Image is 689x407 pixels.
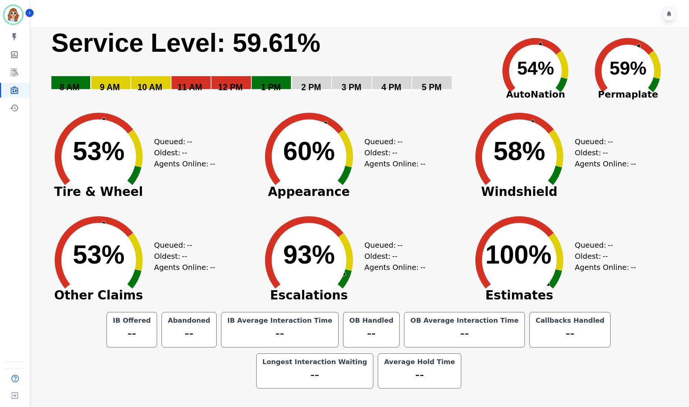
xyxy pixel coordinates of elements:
span: Tire & Wheel [43,188,154,196]
div: Oldest: [364,251,420,262]
text: 3 PM [342,82,362,92]
div: Agents Online: [364,262,427,273]
text: 100% [485,240,551,269]
text: 2 PM [301,82,321,92]
span: -- [420,262,425,273]
text: 11 AM [177,82,202,92]
span: -- [182,147,187,158]
text: 53% [73,137,125,166]
div: Abandoned [166,317,212,324]
img: Bordered avatar [4,6,22,24]
text: 4 PM [381,82,401,92]
div: -- [261,366,369,384]
span: Other Claims [43,292,154,299]
span: -- [210,262,215,273]
div: -- [348,324,395,343]
text: 59% [610,58,646,79]
span: -- [397,136,403,147]
div: -- [166,324,212,343]
text: 58% [493,137,545,166]
span: Permaplate [582,88,674,102]
div: Oldest: [364,147,420,158]
text: 10 AM [138,82,162,92]
span: -- [608,240,613,251]
div: Oldest: [575,251,630,262]
span: -- [608,136,613,147]
text: 12 PM [218,82,242,92]
text: 54% [517,58,554,79]
div: -- [111,324,152,343]
div: Agents Online: [575,158,638,169]
div: Oldest: [154,251,210,262]
span: -- [187,240,192,251]
div: Queued: [154,240,210,251]
span: Appearance [254,188,364,196]
div: Longest Interaction Waiting [261,358,369,366]
div: -- [383,366,456,384]
text: 93% [283,240,335,269]
div: -- [534,324,606,343]
text: 60% [283,137,335,166]
div: Queued: [154,136,210,147]
div: Agents Online: [154,262,217,273]
text: Service Level: 59.61% [51,28,320,57]
span: Estimates [464,292,575,299]
div: Oldest: [154,147,210,158]
span: -- [210,158,215,169]
span: -- [631,262,636,273]
div: Oldest: [575,147,630,158]
span: -- [631,158,636,169]
div: Queued: [575,136,630,147]
div: IB Average Interaction Time [226,317,334,324]
div: Queued: [364,136,420,147]
div: Queued: [575,240,630,251]
span: -- [397,240,403,251]
span: -- [420,158,425,169]
div: -- [226,324,334,343]
span: -- [603,147,608,158]
div: OB Handled [348,317,395,324]
text: 1 PM [261,82,281,92]
span: -- [392,251,397,262]
div: OB Average Interaction Time [409,317,520,324]
span: -- [603,251,608,262]
div: Agents Online: [364,158,427,169]
svg: Service Level: 0% [51,27,485,103]
span: -- [187,136,192,147]
span: Windshield [464,188,575,196]
div: Agents Online: [154,158,217,169]
div: Queued: [364,240,420,251]
span: -- [392,147,397,158]
text: 53% [73,240,125,269]
div: Average Hold Time [383,358,456,366]
div: -- [409,324,520,343]
text: 8 AM [60,82,79,92]
div: Callbacks Handled [534,317,606,324]
div: Agents Online: [575,262,638,273]
div: IB Offered [111,317,152,324]
span: -- [182,251,187,262]
text: 9 AM [100,82,120,92]
text: 5 PM [422,82,442,92]
span: AutoNation [489,88,582,102]
span: Escalations [254,292,364,299]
